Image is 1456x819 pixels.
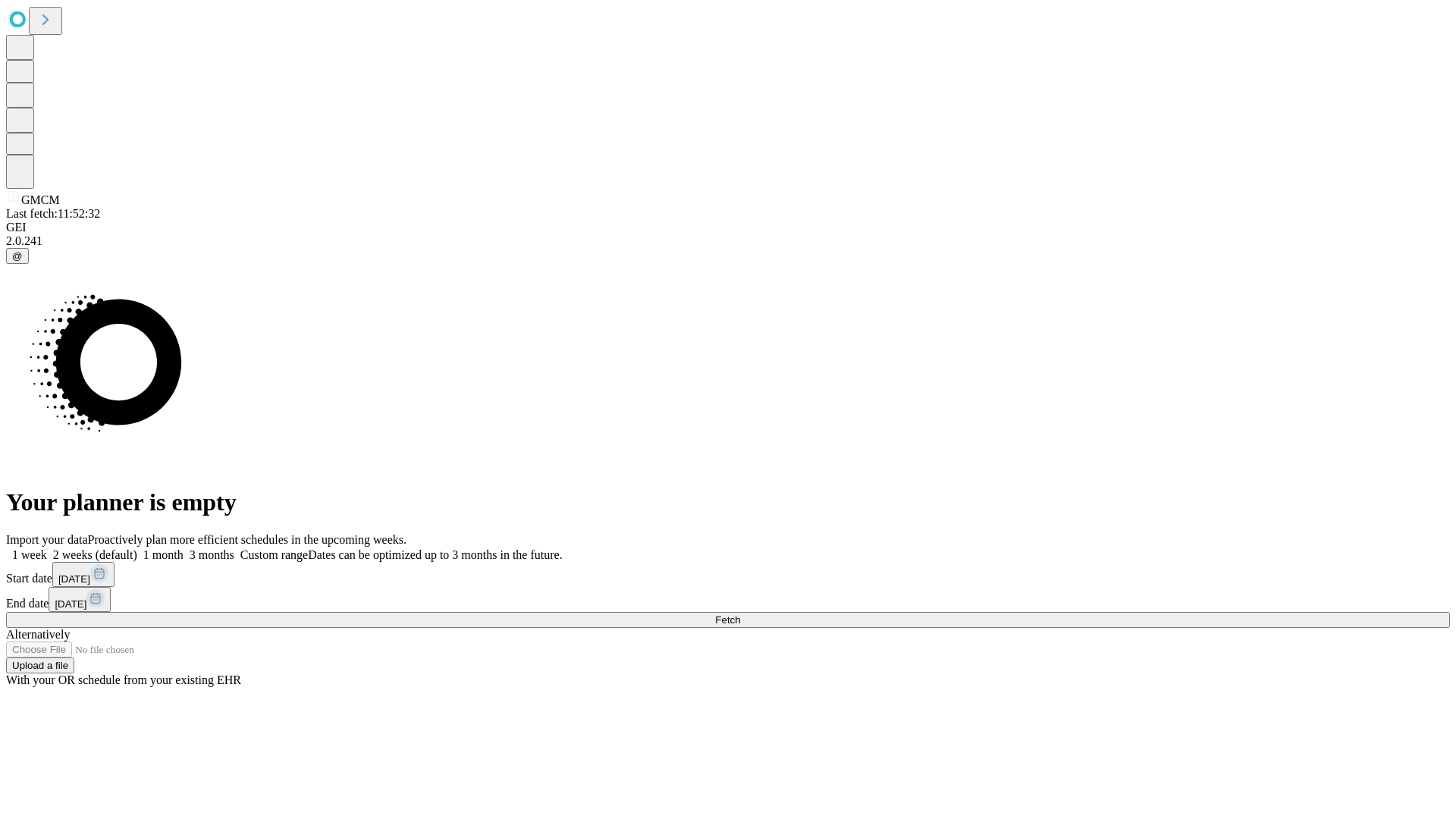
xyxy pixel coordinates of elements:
[6,248,29,264] button: @
[21,193,60,206] span: GMCM
[6,628,70,641] span: Alternatively
[12,548,47,561] span: 1 week
[49,587,111,612] button: [DATE]
[715,614,740,626] span: Fetch
[88,533,406,546] span: Proactively plan more efficient schedules in the upcoming weeks.
[58,573,90,585] span: [DATE]
[6,587,1450,612] div: End date
[55,598,86,610] span: [DATE]
[53,548,137,561] span: 2 weeks (default)
[6,562,1450,587] div: Start date
[6,234,1450,248] div: 2.0.241
[143,548,184,561] span: 1 month
[6,488,1450,516] h1: Your planner is empty
[6,673,241,686] span: With your OR schedule from your existing EHR
[52,562,115,587] button: [DATE]
[240,548,308,561] span: Custom range
[6,612,1450,628] button: Fetch
[6,221,1450,234] div: GEI
[6,533,88,546] span: Import your data
[6,657,74,673] button: Upload a file
[12,250,23,262] span: @
[190,548,234,561] span: 3 months
[308,548,562,561] span: Dates can be optimized up to 3 months in the future.
[6,207,100,220] span: Last fetch: 11:52:32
